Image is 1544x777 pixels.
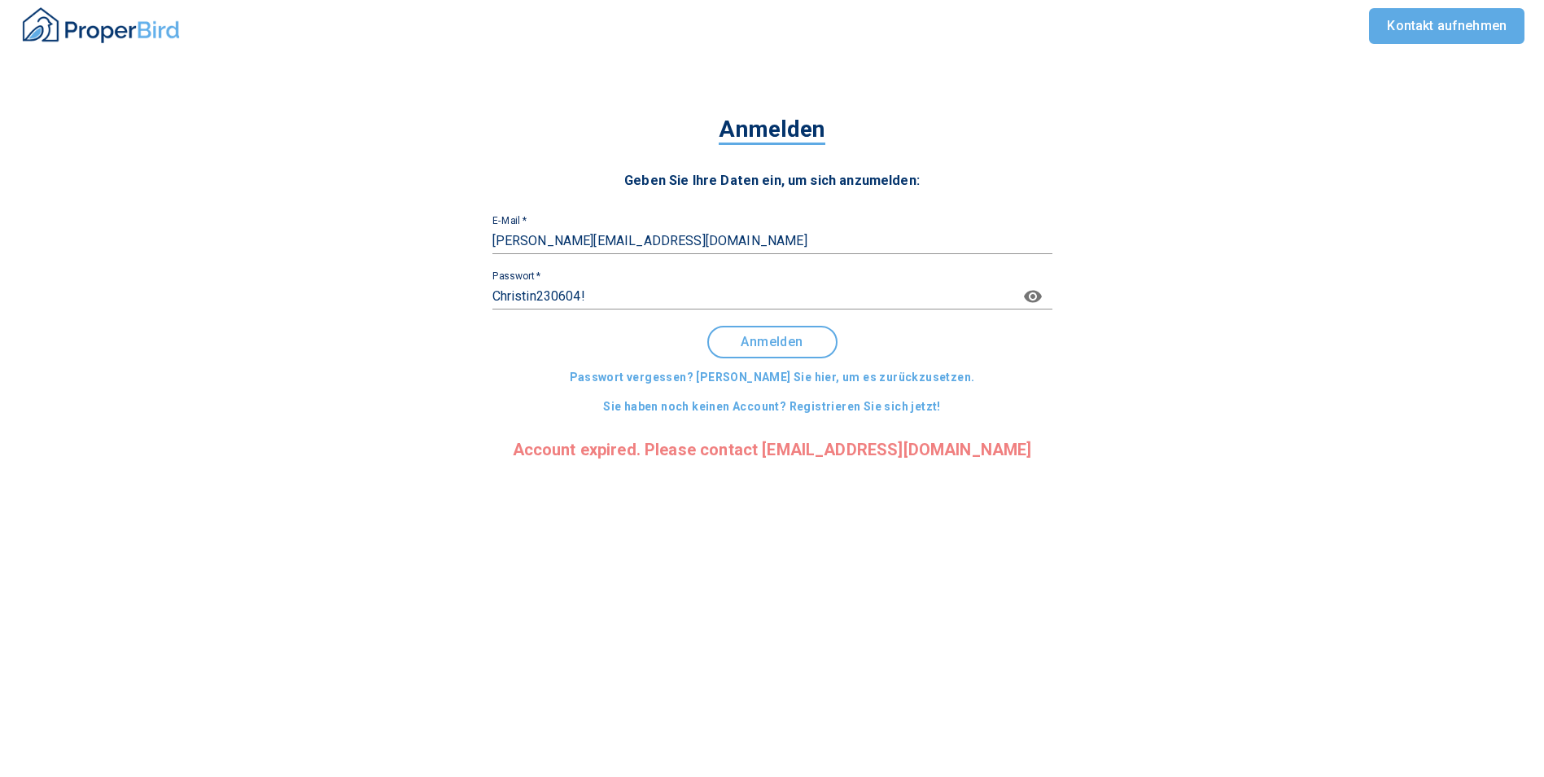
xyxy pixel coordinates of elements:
span: Geben Sie Ihre Daten ein, um sich anzumelden: [624,173,920,188]
button: toggle password visibility [1013,277,1052,316]
img: ProperBird Logo and Home Button [20,5,182,46]
span: Passwort vergessen? [PERSON_NAME] Sie hier, um es zurückzusetzen. [570,367,975,388]
button: Sie haben noch keinen Account? Registrieren Sie sich jetzt! [597,392,947,422]
p: Account expired. Please contact [EMAIL_ADDRESS][DOMAIN_NAME] [513,438,1032,462]
label: Passwort [492,271,541,281]
input: Passwort [492,283,1007,309]
span: Anmelden [722,335,823,349]
button: Passwort vergessen? [PERSON_NAME] Sie hier, um es zurückzusetzen. [563,362,982,393]
button: Anmelden [707,326,838,358]
span: Sie haben noch keinen Account? Registrieren Sie sich jetzt! [603,397,941,417]
span: Anmelden [719,116,824,145]
a: Kontakt aufnehmen [1369,8,1524,44]
button: ProperBird Logo and Home Button [20,1,182,52]
label: E-Mail [492,216,527,226]
input: johndoe@example.com [492,228,1052,254]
